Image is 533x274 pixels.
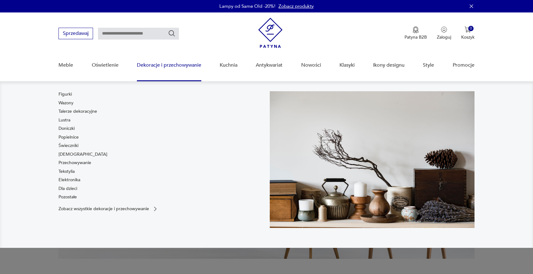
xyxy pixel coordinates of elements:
div: 0 [468,26,474,31]
a: Promocje [453,53,475,77]
img: Ikonka użytkownika [441,26,447,33]
a: Style [423,53,434,77]
button: Zaloguj [437,26,451,40]
a: Sprzedawaj [58,32,93,36]
p: Patyna B2B [404,34,427,40]
a: Popielnice [58,134,79,140]
a: Ikona medaluPatyna B2B [404,26,427,40]
button: Szukaj [168,30,175,37]
a: Zobacz wszystkie dekoracje i przechowywanie [58,206,158,212]
a: Zobacz produkty [278,3,314,9]
button: 0Koszyk [461,26,475,40]
img: Ikona koszyka [465,26,471,33]
a: Klasyki [339,53,355,77]
a: Nowości [301,53,321,77]
a: Antykwariat [256,53,283,77]
p: Zaloguj [437,34,451,40]
a: Kuchnia [220,53,237,77]
a: Przechowywanie [58,160,91,166]
p: Zobacz wszystkie dekoracje i przechowywanie [58,207,149,211]
a: Pozostałe [58,194,77,200]
p: Koszyk [461,34,475,40]
a: Świeczniki [58,143,78,149]
p: Lampy od Same Old -20%! [219,3,275,9]
a: Doniczki [58,125,75,132]
a: Lustra [58,117,70,123]
a: Wazony [58,100,73,106]
img: cfa44e985ea346226f89ee8969f25989.jpg [270,91,475,228]
a: Tekstylia [58,168,75,175]
a: Dla dzieci [58,186,77,192]
img: Ikona medalu [413,26,419,33]
a: Elektronika [58,177,80,183]
img: Patyna - sklep z meblami i dekoracjami vintage [258,18,283,48]
a: Talerze dekoracyjne [58,108,97,115]
a: Figurki [58,91,72,97]
a: Oświetlenie [92,53,119,77]
a: Ikony designu [373,53,404,77]
a: Dekoracje i przechowywanie [137,53,201,77]
a: [DEMOGRAPHIC_DATA] [58,151,107,158]
button: Patyna B2B [404,26,427,40]
a: Meble [58,53,73,77]
button: Sprzedawaj [58,28,93,39]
